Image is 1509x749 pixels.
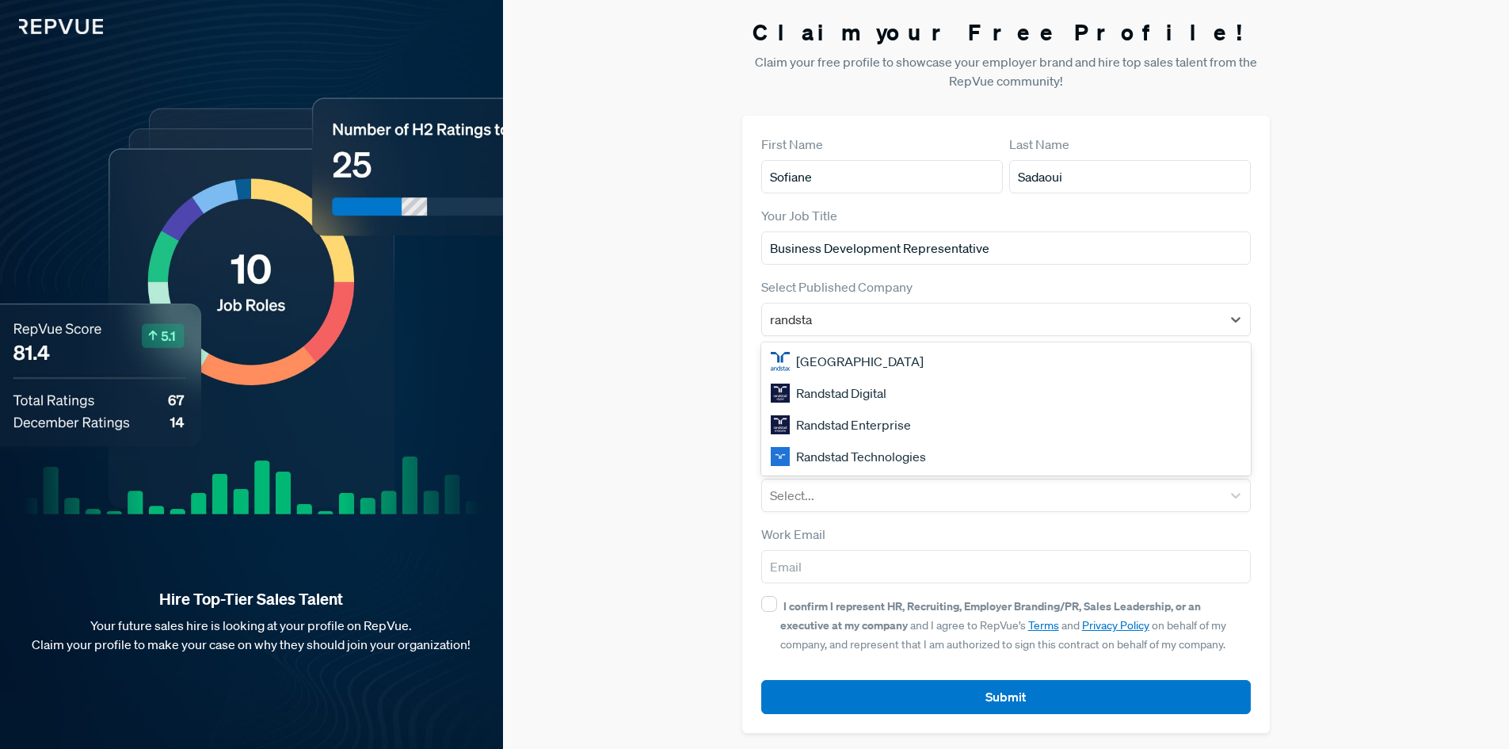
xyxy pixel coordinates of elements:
p: Claim your free profile to showcase your employer brand and hire top sales talent from the RepVue... [742,52,1271,90]
img: Randstad Technologies [771,447,790,466]
img: Randstad Digital [771,384,790,403]
a: Terms [1028,618,1059,632]
p: Your future sales hire is looking at your profile on RepVue. Claim your profile to make your case... [25,616,478,654]
strong: I confirm I represent HR, Recruiting, Employer Branding/PR, Sales Leadership, or an executive at ... [780,598,1201,632]
strong: Hire Top-Tier Sales Talent [25,589,478,610]
div: Randstad Technologies [761,441,1252,472]
div: Randstad Digital [761,377,1252,409]
img: Randstad Enterprise [771,415,790,434]
button: Submit [761,680,1252,714]
a: Privacy Policy [1082,618,1149,632]
input: Title [761,231,1252,265]
span: and I agree to RepVue’s and on behalf of my company, and represent that I am authorized to sign t... [780,599,1226,652]
div: Randstad Enterprise [761,409,1252,441]
div: [GEOGRAPHIC_DATA] [761,346,1252,377]
h3: Claim your Free Profile! [742,19,1271,46]
label: Last Name [1009,135,1069,154]
label: First Name [761,135,823,154]
label: Your Job Title [761,206,837,225]
label: Work Email [761,525,825,544]
img: Randstad [771,352,790,371]
input: First Name [761,160,1003,193]
label: Select Published Company [761,277,913,296]
input: Last Name [1009,160,1251,193]
input: Email [761,550,1252,583]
